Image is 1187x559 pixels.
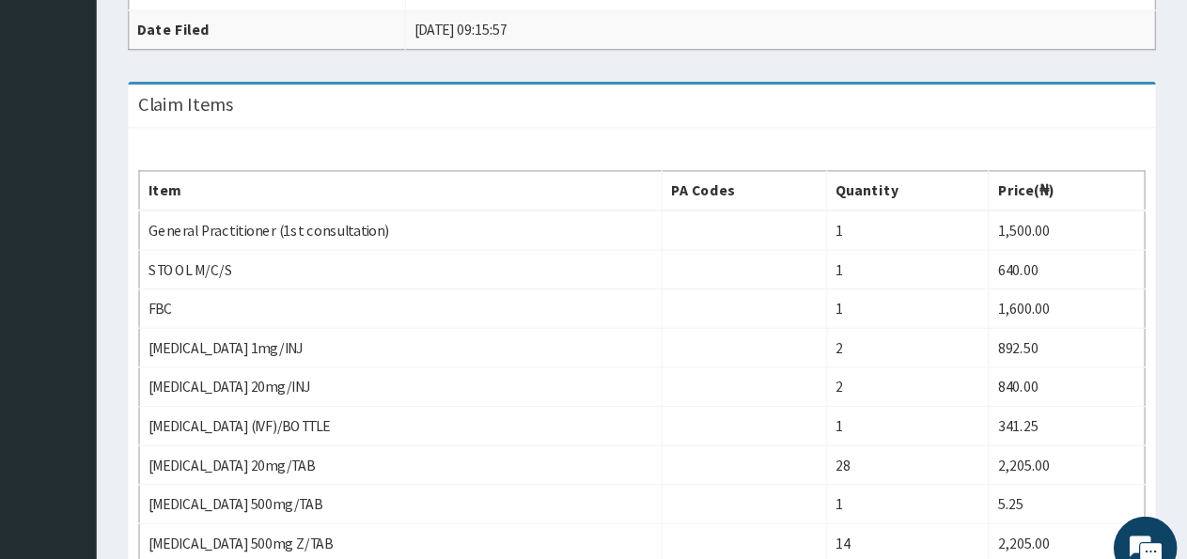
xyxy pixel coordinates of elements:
td: 1,500.00 [1010,221,1149,256]
td: 1 [866,465,1010,500]
td: 1 [866,291,1010,326]
th: Quantity [866,186,1010,222]
td: [MEDICAL_DATA] 20mg/TAB [255,430,720,465]
th: Item [255,186,720,222]
td: 2,205.00 [1010,430,1149,465]
td: [MEDICAL_DATA] 500mg/TAB [255,465,720,500]
textarea: Type your message and hit 'Enter' [9,365,358,431]
td: FBC [255,291,720,326]
td: 892.50 [1010,326,1149,361]
td: [MEDICAL_DATA] 500mg Z/TAB [255,500,720,535]
div: Chat with us now [98,105,316,130]
td: 1 [866,396,1010,430]
th: Price(₦) [1010,186,1149,222]
td: 2,205.00 [1010,500,1149,535]
td: 2 [866,326,1010,361]
td: STOOL M/C/S [255,256,720,291]
div: [DATE] 09:15:57 [499,51,582,70]
img: d_794563401_company_1708531726252_794563401 [35,94,76,141]
td: [MEDICAL_DATA] 1mg/INJ [255,326,720,361]
td: 5.25 [1010,465,1149,500]
td: [MEDICAL_DATA] 20mg/INJ [255,361,720,396]
td: 341.25 [1010,396,1149,430]
th: PA Codes [720,186,867,222]
td: General Practitioner (1st consultation) [255,221,720,256]
td: 2 [866,361,1010,396]
td: 840.00 [1010,361,1149,396]
td: 28 [866,430,1010,465]
h3: Claim Items [254,118,338,135]
td: 1 [866,256,1010,291]
th: Payment Batch Number [245,8,492,43]
td: 1,600.00 [1010,291,1149,326]
div: Minimize live chat window [308,9,353,54]
th: Date Filed [245,43,492,78]
span: We're online! [109,163,259,352]
div: B/401727/20250718 [499,16,608,35]
td: [MEDICAL_DATA] (IVF)/BOTTLE [255,396,720,430]
td: 14 [866,500,1010,535]
td: 640.00 [1010,256,1149,291]
td: 1 [866,221,1010,256]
